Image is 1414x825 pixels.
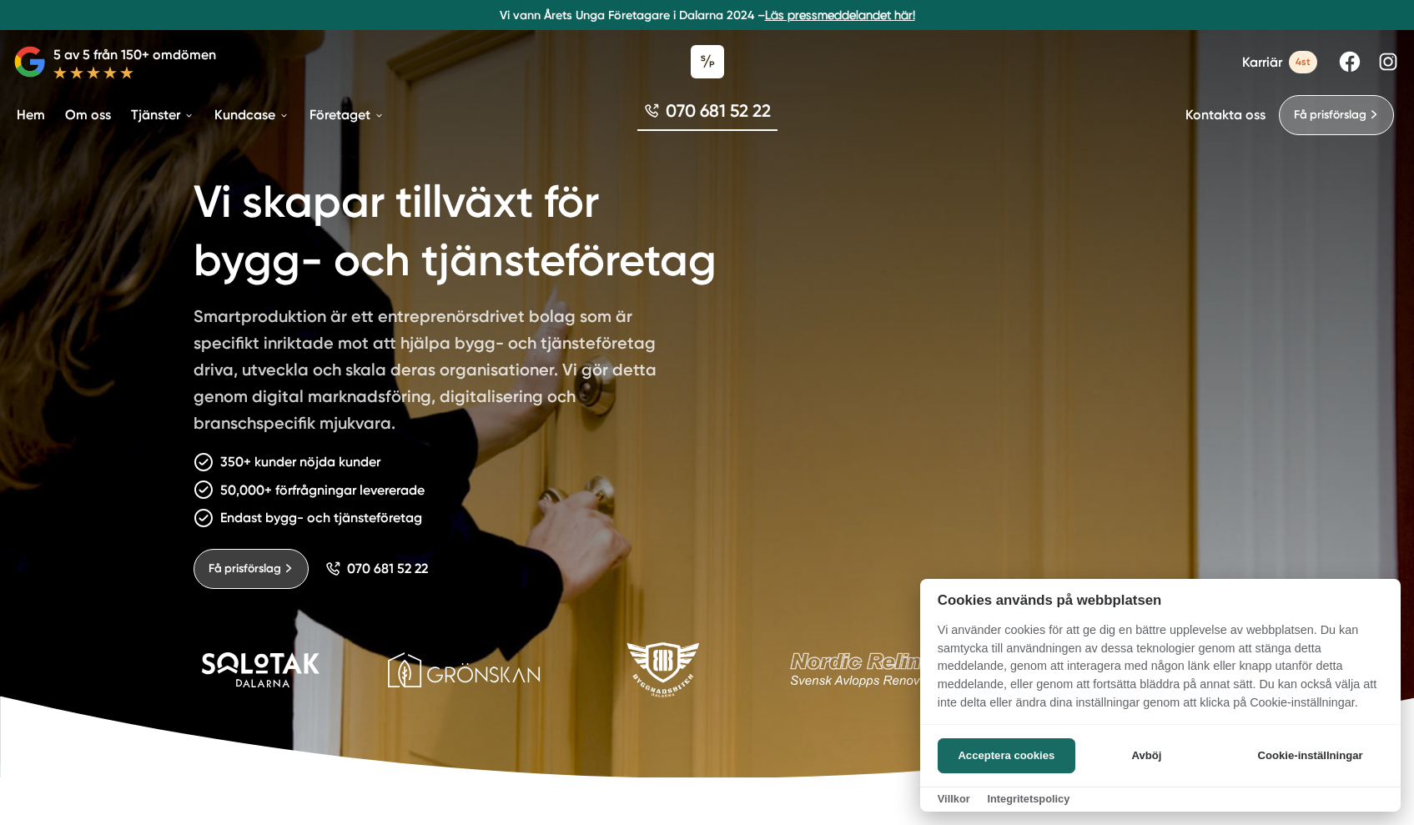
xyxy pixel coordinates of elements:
p: Vi använder cookies för att ge dig en bättre upplevelse av webbplatsen. Du kan samtycka till anvä... [920,621,1401,723]
button: Cookie-inställningar [1237,738,1383,773]
a: Villkor [938,792,970,805]
h2: Cookies används på webbplatsen [920,592,1401,608]
button: Acceptera cookies [938,738,1075,773]
a: Integritetspolicy [987,792,1069,805]
button: Avböj [1080,738,1213,773]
